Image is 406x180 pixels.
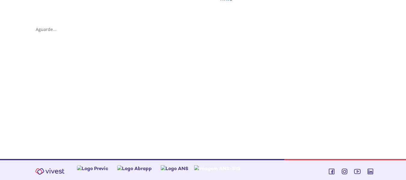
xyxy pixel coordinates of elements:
iframe: Iframe [36,38,375,146]
div: Aguarde... [36,26,375,32]
img: Logo ANS [161,165,188,172]
img: Logo Abrapp [117,165,152,172]
section: <span lang="en" dir="ltr">IFrameProdutos</span> [36,38,375,148]
img: Logo Previc [77,165,108,172]
img: Vivest [32,165,68,178]
img: Imagem ANS-SIG [194,165,240,172]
